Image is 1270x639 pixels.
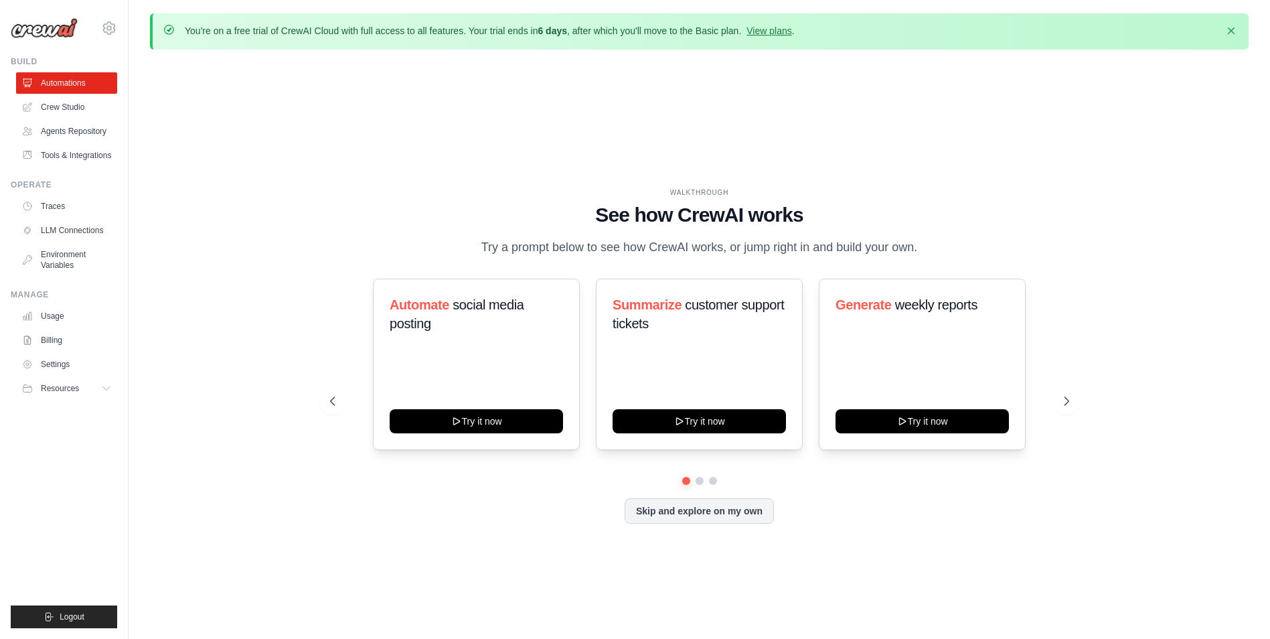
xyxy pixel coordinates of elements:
[16,244,117,276] a: Environment Variables
[11,56,117,67] div: Build
[16,220,117,241] a: LLM Connections
[330,188,1069,198] div: WALKTHROUGH
[16,121,117,142] a: Agents Repository
[11,180,117,190] div: Operate
[895,297,977,312] span: weekly reports
[11,606,117,628] button: Logout
[60,612,84,622] span: Logout
[390,409,563,433] button: Try it now
[746,25,791,36] a: View plans
[16,305,117,327] a: Usage
[613,297,784,331] span: customer support tickets
[16,196,117,217] a: Traces
[613,297,682,312] span: Summarize
[390,297,524,331] span: social media posting
[836,409,1009,433] button: Try it now
[538,25,567,36] strong: 6 days
[330,203,1069,227] h1: See how CrewAI works
[16,378,117,399] button: Resources
[16,145,117,166] a: Tools & Integrations
[41,383,79,394] span: Resources
[836,297,892,312] span: Generate
[16,354,117,375] a: Settings
[625,498,774,524] button: Skip and explore on my own
[613,409,786,433] button: Try it now
[11,18,78,38] img: Logo
[390,297,449,312] span: Automate
[16,72,117,94] a: Automations
[475,238,925,257] p: Try a prompt below to see how CrewAI works, or jump right in and build your own.
[16,96,117,118] a: Crew Studio
[185,24,795,38] p: You're on a free trial of CrewAI Cloud with full access to all features. Your trial ends in , aft...
[11,289,117,300] div: Manage
[16,330,117,351] a: Billing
